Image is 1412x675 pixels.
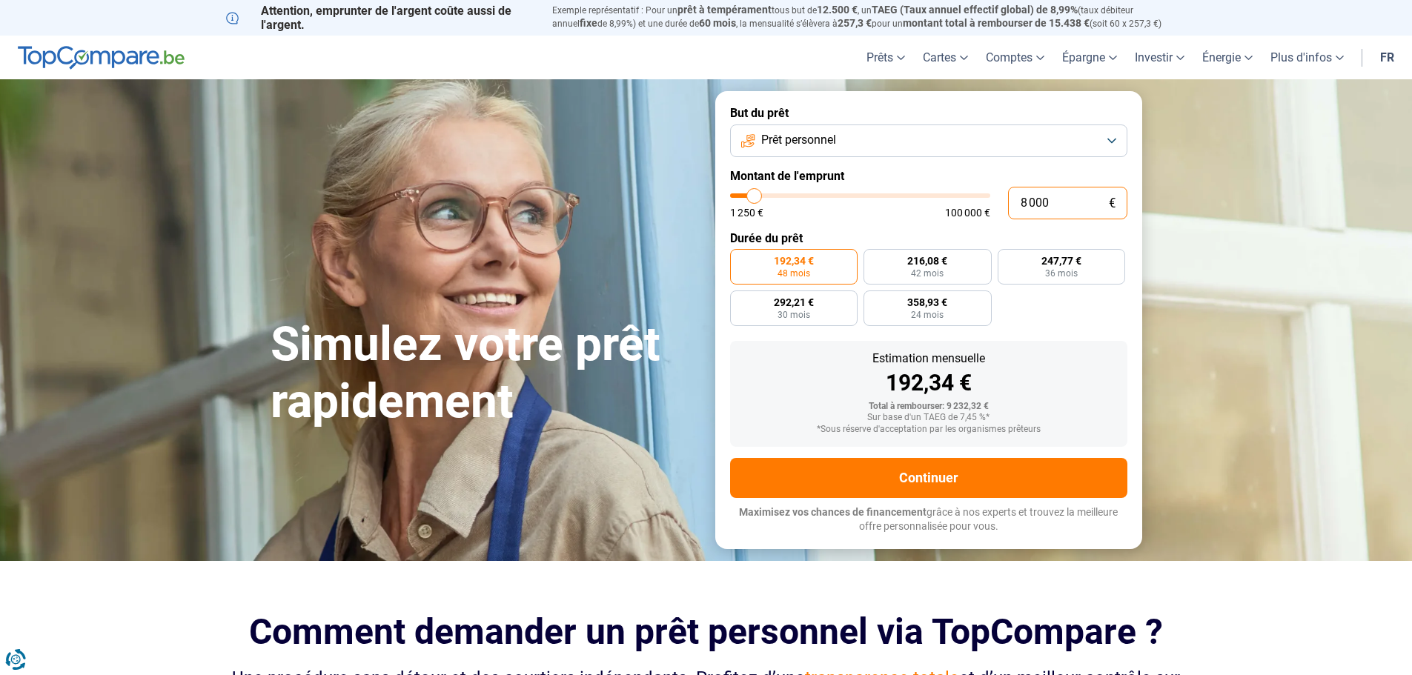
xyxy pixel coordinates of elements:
[677,4,772,16] span: prêt à tempérament
[817,4,858,16] span: 12.500 €
[945,207,990,218] span: 100 000 €
[911,310,944,319] span: 24 mois
[1109,197,1116,210] span: €
[580,17,597,29] span: fixe
[774,297,814,307] span: 292,21 €
[1053,36,1126,79] a: Épargne
[914,36,977,79] a: Cartes
[858,36,914,79] a: Prêts
[730,231,1127,245] label: Durée du prêt
[872,4,1078,16] span: TAEG (Taux annuel effectif global) de 8,99%
[1193,36,1262,79] a: Énergie
[1126,36,1193,79] a: Investir
[1262,36,1353,79] a: Plus d'infos
[742,353,1116,365] div: Estimation mensuelle
[903,17,1090,29] span: montant total à rembourser de 15.438 €
[271,316,697,430] h1: Simulez votre prêt rapidement
[778,310,810,319] span: 30 mois
[1371,36,1403,79] a: fr
[742,413,1116,423] div: Sur base d'un TAEG de 7,45 %*
[730,458,1127,498] button: Continuer
[911,269,944,278] span: 42 mois
[742,425,1116,435] div: *Sous réserve d'acceptation par les organismes prêteurs
[1045,269,1078,278] span: 36 mois
[730,169,1127,183] label: Montant de l'emprunt
[778,269,810,278] span: 48 mois
[761,132,836,148] span: Prêt personnel
[730,505,1127,534] p: grâce à nos experts et trouvez la meilleure offre personnalisée pour vous.
[977,36,1053,79] a: Comptes
[18,46,185,70] img: TopCompare
[838,17,872,29] span: 257,3 €
[730,124,1127,157] button: Prêt personnel
[552,4,1187,30] p: Exemple représentatif : Pour un tous but de , un (taux débiteur annuel de 8,99%) et une durée de ...
[226,4,534,32] p: Attention, emprunter de l'argent coûte aussi de l'argent.
[730,207,763,218] span: 1 250 €
[1041,256,1081,266] span: 247,77 €
[226,611,1187,652] h2: Comment demander un prêt personnel via TopCompare ?
[739,506,927,518] span: Maximisez vos chances de financement
[774,256,814,266] span: 192,34 €
[742,402,1116,412] div: Total à rembourser: 9 232,32 €
[907,256,947,266] span: 216,08 €
[730,106,1127,120] label: But du prêt
[699,17,736,29] span: 60 mois
[907,297,947,307] span: 358,93 €
[742,372,1116,394] div: 192,34 €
